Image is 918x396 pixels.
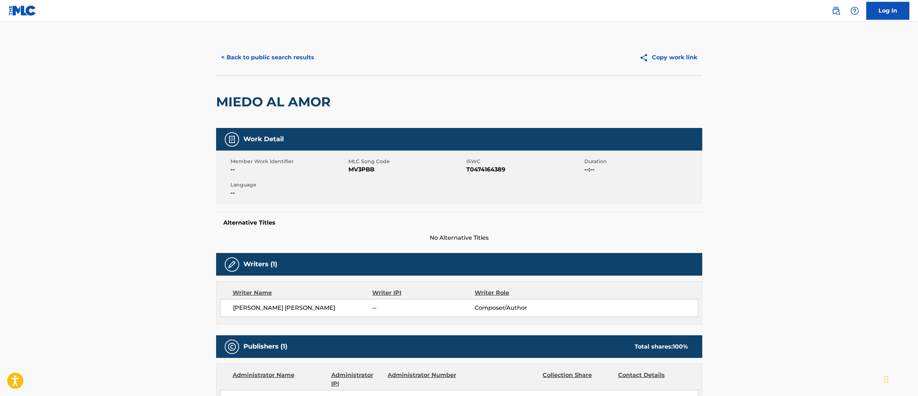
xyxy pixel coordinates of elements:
[829,4,843,18] a: Public Search
[584,158,700,165] span: Duration
[233,304,373,312] span: [PERSON_NAME] [PERSON_NAME]
[882,362,918,396] div: Widget de chat
[466,165,583,174] span: T0474164389
[216,234,702,242] span: No Alternative Titles
[228,135,236,144] img: Work Detail
[866,2,909,20] a: Log In
[331,371,382,388] div: Administrator IPI
[243,260,277,268] h5: Writers (1)
[243,135,284,143] h5: Work Detail
[543,371,612,388] div: Collection Share
[230,189,347,197] span: --
[230,181,347,189] span: Language
[230,165,347,174] span: --
[243,342,287,351] h5: Publishers (1)
[848,4,862,18] div: Help
[348,158,465,165] span: MLC Song Code
[228,260,236,269] img: Writers
[233,289,373,297] div: Writer Name
[634,49,702,66] button: Copy work link
[216,49,319,66] button: < Back to public search results
[584,165,700,174] span: --:--
[832,6,840,15] img: search
[850,6,859,15] img: help
[216,94,334,110] h2: MIEDO AL AMOR
[223,219,695,226] h5: Alternative Titles
[466,158,583,165] span: ISWC
[618,371,688,388] div: Contact Details
[348,165,465,174] span: MV3PBB
[635,342,688,351] div: Total shares:
[388,371,457,388] div: Administrator Number
[372,304,474,312] span: --
[372,289,475,297] div: Writer IPI
[9,5,36,16] img: MLC Logo
[884,369,889,390] div: Arrastrar
[475,289,568,297] div: Writer Role
[882,362,918,396] iframe: Chat Widget
[639,53,652,62] img: Copy work link
[228,342,236,351] img: Publishers
[230,158,347,165] span: Member Work Identifier
[475,304,568,312] span: Composer/Author
[233,371,326,388] div: Administrator Name
[673,343,688,350] span: 100 %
